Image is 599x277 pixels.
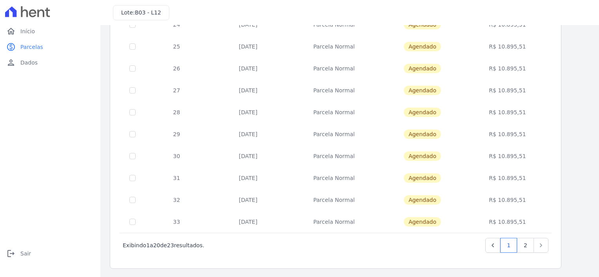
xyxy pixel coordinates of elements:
p: Exibindo a de resultados. [123,241,204,249]
span: Agendado [404,108,441,117]
td: R$ 10.895,51 [465,36,550,58]
td: 25 [145,36,208,58]
span: 20 [153,242,160,248]
a: personDados [3,55,97,70]
td: Parcela Normal [288,79,380,101]
span: Agendado [404,42,441,51]
td: R$ 10.895,51 [465,167,550,189]
a: 2 [517,238,534,253]
a: Next [534,238,548,253]
td: Parcela Normal [288,167,380,189]
td: Parcela Normal [288,189,380,211]
td: [DATE] [208,58,288,79]
i: logout [6,249,16,258]
span: Sair [20,250,31,257]
i: paid [6,42,16,52]
i: person [6,58,16,67]
td: R$ 10.895,51 [465,145,550,167]
span: Parcelas [20,43,43,51]
td: R$ 10.895,51 [465,189,550,211]
span: Agendado [404,130,441,139]
td: Parcela Normal [288,101,380,123]
td: R$ 10.895,51 [465,123,550,145]
td: Parcela Normal [288,58,380,79]
span: Início [20,27,35,35]
span: Agendado [404,64,441,73]
a: paidParcelas [3,39,97,55]
td: 30 [145,145,208,167]
span: Agendado [404,86,441,95]
span: Agendado [404,195,441,205]
td: Parcela Normal [288,211,380,233]
a: logoutSair [3,246,97,261]
i: home [6,27,16,36]
td: 27 [145,79,208,101]
span: Agendado [404,217,441,227]
td: Parcela Normal [288,145,380,167]
td: 29 [145,123,208,145]
td: 33 [145,211,208,233]
td: [DATE] [208,101,288,123]
td: R$ 10.895,51 [465,58,550,79]
td: R$ 10.895,51 [465,211,550,233]
td: 28 [145,101,208,123]
td: 26 [145,58,208,79]
td: Parcela Normal [288,123,380,145]
td: [DATE] [208,123,288,145]
td: [DATE] [208,211,288,233]
td: 32 [145,189,208,211]
td: [DATE] [208,167,288,189]
span: 23 [167,242,174,248]
a: 1 [500,238,517,253]
a: homeInício [3,23,97,39]
td: R$ 10.895,51 [465,79,550,101]
span: 1 [146,242,150,248]
span: Agendado [404,151,441,161]
span: Agendado [404,173,441,183]
span: B03 - L12 [135,9,161,16]
td: [DATE] [208,36,288,58]
td: [DATE] [208,145,288,167]
td: [DATE] [208,189,288,211]
h3: Lote: [121,9,161,17]
a: Previous [485,238,500,253]
span: Dados [20,59,38,67]
td: 31 [145,167,208,189]
td: [DATE] [208,79,288,101]
td: Parcela Normal [288,36,380,58]
td: R$ 10.895,51 [465,101,550,123]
